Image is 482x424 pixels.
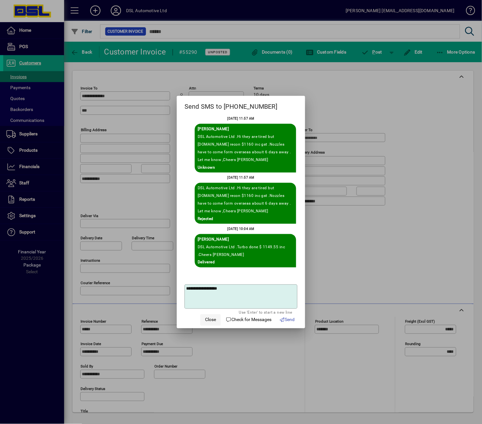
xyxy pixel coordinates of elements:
[228,115,255,123] div: [DATE] 11:57 AM
[223,314,274,326] button: Check for Messages
[228,174,255,182] div: [DATE] 11:57 AM
[198,164,293,171] div: Unknown
[198,235,293,243] div: Sent By
[228,225,255,233] div: [DATE] 10:04 AM
[198,259,293,266] div: Delivered
[198,133,293,164] div: DSL Automotive Ltd .Hi they are tired but [DOMAIN_NAME] recon $1160 inc gst .Nozzles have to come...
[205,317,216,323] span: Close
[198,125,293,133] div: Sent By
[198,243,293,259] div: DSL Automotive Ltd .Turbo done $ 1149.55 inc .Cheers [PERSON_NAME]
[239,309,292,316] mat-hint: Use 'Enter' to start a new line
[198,184,293,215] div: DSL Automotive Ltd .Hi they are tired but [DOMAIN_NAME] recon $1160 inc gst .Nozzles have to come...
[198,215,293,223] div: Rejected
[280,317,295,323] span: Send
[277,314,298,326] button: Send
[177,96,305,114] h2: Send SMS to [PHONE_NUMBER]
[226,317,272,323] span: Check for Messages
[200,314,221,326] button: Close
